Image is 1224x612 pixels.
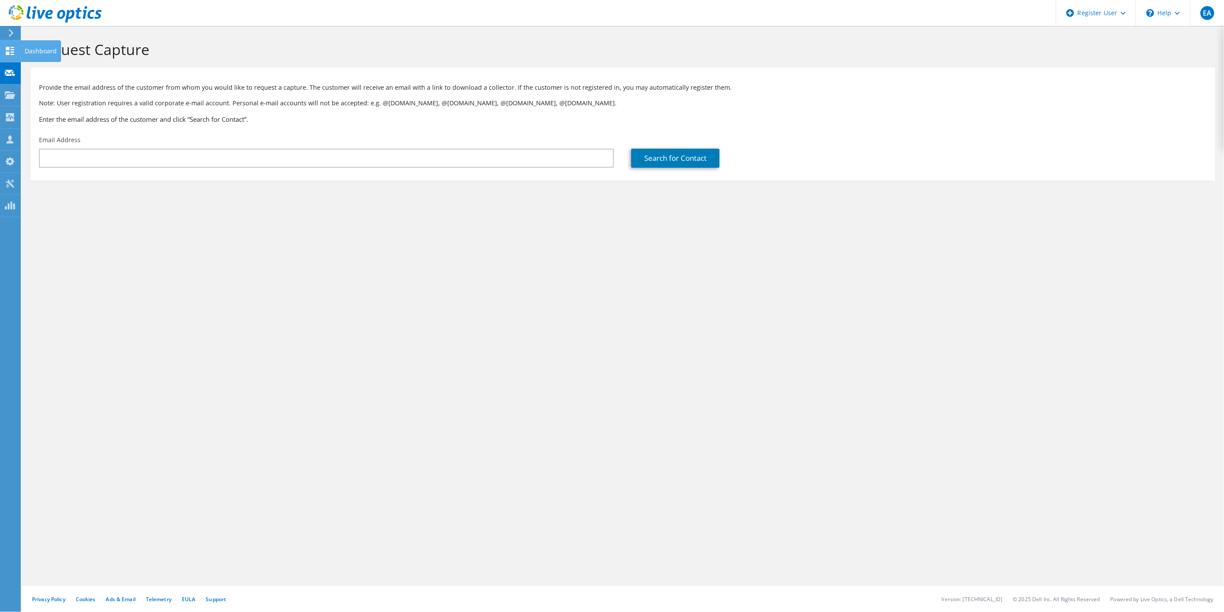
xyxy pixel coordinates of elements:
a: Support [206,596,226,603]
a: Ads & Email [106,596,136,603]
svg: \n [1146,9,1154,17]
label: Email Address [39,136,81,144]
p: Provide the email address of the customer from whom you would like to request a capture. The cust... [39,83,1207,92]
h1: Request Capture [35,40,1207,59]
a: EULA [182,596,195,603]
a: Cookies [76,596,96,603]
div: Dashboard [20,40,61,62]
a: Privacy Policy [32,596,65,603]
a: Telemetry [146,596,171,603]
span: EA [1201,6,1214,20]
a: Search for Contact [631,149,720,168]
li: Powered by Live Optics, a Dell Technology [1111,596,1214,603]
li: Version: [TECHNICAL_ID] [942,596,1003,603]
li: © 2025 Dell Inc. All Rights Reserved [1013,596,1100,603]
h3: Enter the email address of the customer and click “Search for Contact”. [39,114,1207,124]
p: Note: User registration requires a valid corporate e-mail account. Personal e-mail accounts will ... [39,98,1207,108]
